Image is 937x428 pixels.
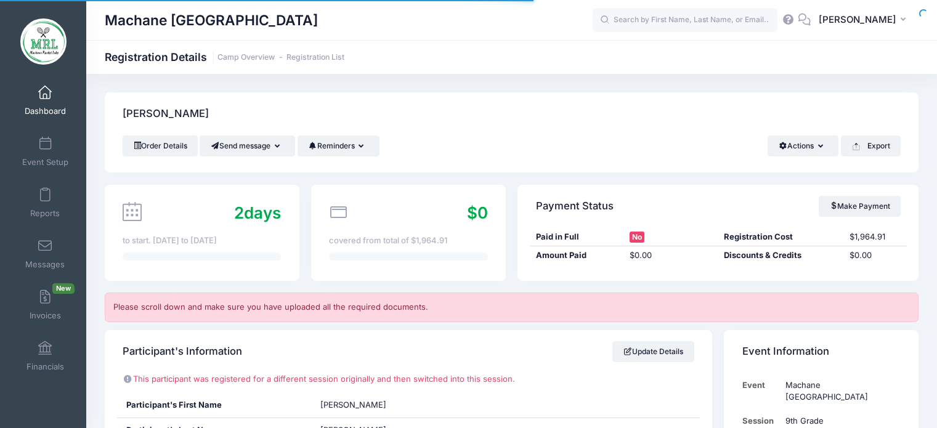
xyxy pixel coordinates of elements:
img: Machane Racket Lake [20,18,67,65]
div: Registration Cost [718,231,844,243]
a: Reports [16,181,75,224]
h1: Machane [GEOGRAPHIC_DATA] [105,6,318,34]
a: InvoicesNew [16,283,75,326]
a: Event Setup [16,130,75,173]
button: Export [841,135,901,156]
td: Machane [GEOGRAPHIC_DATA] [779,373,900,410]
div: Participant's First Name [117,393,312,418]
input: Search by First Name, Last Name, or Email... [593,8,777,33]
span: Messages [25,259,65,270]
a: Camp Overview [217,53,275,62]
button: Reminders [298,135,379,156]
span: Reports [30,208,60,219]
div: days [234,201,281,225]
div: Please scroll down and make sure you have uploaded all the required documents. [105,293,919,322]
a: Financials [16,334,75,378]
a: Registration List [286,53,344,62]
div: $0.00 [844,249,907,262]
a: Dashboard [16,79,75,122]
div: $1,964.91 [844,231,907,243]
p: This participant was registered for a different session originally and then switched into this se... [123,373,694,386]
h4: [PERSON_NAME] [123,97,209,132]
a: Order Details [123,135,198,156]
td: Event [742,373,780,410]
h4: Event Information [742,334,829,369]
div: Discounts & Credits [718,249,844,262]
span: Financials [26,361,64,372]
h4: Payment Status [536,188,614,224]
button: [PERSON_NAME] [811,6,919,34]
span: [PERSON_NAME] [819,13,896,26]
h1: Registration Details [105,50,344,63]
div: to start. [DATE] to [DATE] [123,235,281,247]
h4: Participant's Information [123,334,242,369]
div: Amount Paid [530,249,624,262]
span: No [630,232,644,243]
a: Messages [16,232,75,275]
span: New [52,283,75,294]
button: Actions [768,135,838,156]
span: $0 [467,203,488,222]
span: 2 [234,203,244,222]
span: Dashboard [25,106,66,116]
button: Send message [200,135,295,156]
a: Make Payment [819,196,901,217]
a: Update Details [612,341,694,362]
div: Paid in Full [530,231,624,243]
span: [PERSON_NAME] [320,400,386,410]
span: Event Setup [22,157,68,168]
div: $0.00 [624,249,718,262]
div: covered from total of $1,964.91 [329,235,487,247]
span: Invoices [30,310,61,321]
